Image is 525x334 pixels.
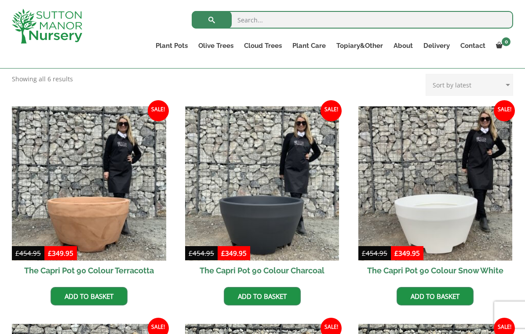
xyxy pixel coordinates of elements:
[287,40,331,52] a: Plant Care
[15,249,41,258] bdi: 454.95
[15,249,19,258] span: £
[12,106,166,280] a: Sale! The Capri Pot 90 Colour Terracotta
[502,37,510,46] span: 0
[192,11,513,29] input: Search...
[491,40,513,52] a: 0
[12,106,166,261] img: The Capri Pot 90 Colour Terracotta
[358,261,513,280] h2: The Capri Pot 90 Colour Snow White
[221,249,247,258] bdi: 349.95
[148,100,169,121] span: Sale!
[150,40,193,52] a: Plant Pots
[362,249,366,258] span: £
[455,40,491,52] a: Contact
[358,106,513,280] a: Sale! The Capri Pot 90 Colour Snow White
[48,249,52,258] span: £
[12,74,73,84] p: Showing all 6 results
[12,9,82,44] img: logo
[185,261,339,280] h2: The Capri Pot 90 Colour Charcoal
[331,40,388,52] a: Topiary&Other
[321,100,342,121] span: Sale!
[362,249,387,258] bdi: 454.95
[239,40,287,52] a: Cloud Trees
[394,249,420,258] bdi: 349.95
[189,249,193,258] span: £
[51,287,128,305] a: Add to basket: “The Capri Pot 90 Colour Terracotta”
[494,100,515,121] span: Sale!
[189,249,214,258] bdi: 454.95
[397,287,474,305] a: Add to basket: “The Capri Pot 90 Colour Snow White”
[394,249,398,258] span: £
[193,40,239,52] a: Olive Trees
[48,249,73,258] bdi: 349.95
[224,287,301,305] a: Add to basket: “The Capri Pot 90 Colour Charcoal”
[185,106,339,261] img: The Capri Pot 90 Colour Charcoal
[221,249,225,258] span: £
[12,261,166,280] h2: The Capri Pot 90 Colour Terracotta
[185,106,339,280] a: Sale! The Capri Pot 90 Colour Charcoal
[426,74,513,96] select: Shop order
[388,40,418,52] a: About
[418,40,455,52] a: Delivery
[358,106,513,261] img: The Capri Pot 90 Colour Snow White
